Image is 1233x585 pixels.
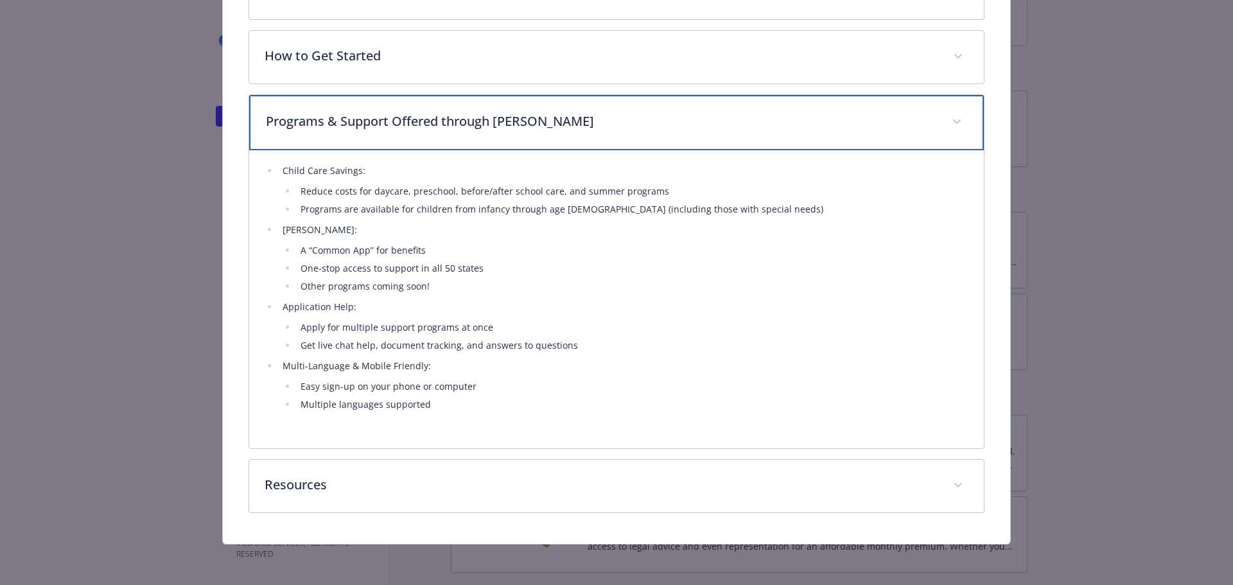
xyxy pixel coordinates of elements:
[249,31,984,83] div: How to Get Started
[279,163,969,217] li: Child Care Savings:
[279,222,969,294] li: [PERSON_NAME]:
[297,184,969,199] li: Reduce costs for daycare, preschool, before/after school care, and summer programs
[279,299,969,353] li: Application Help:
[297,379,969,394] li: Easy sign-up on your phone or computer
[297,279,969,294] li: Other programs coming soon!
[249,460,984,512] div: Resources
[297,397,969,412] li: Multiple languages supported
[265,46,938,65] p: How to Get Started
[297,243,969,258] li: A “Common App” for benefits
[279,358,969,412] li: Multi-Language & Mobile Friendly:
[249,150,984,448] div: Programs & Support Offered through [PERSON_NAME]
[266,112,937,131] p: Programs & Support Offered through [PERSON_NAME]
[249,95,984,150] div: Programs & Support Offered through [PERSON_NAME]
[297,261,969,276] li: One-stop access to support in all 50 states
[297,202,969,217] li: Programs are available for children from infancy through age [DEMOGRAPHIC_DATA] (including those ...
[297,338,969,353] li: Get live chat help, document tracking, and answers to questions
[265,475,938,494] p: Resources
[297,320,969,335] li: Apply for multiple support programs at once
